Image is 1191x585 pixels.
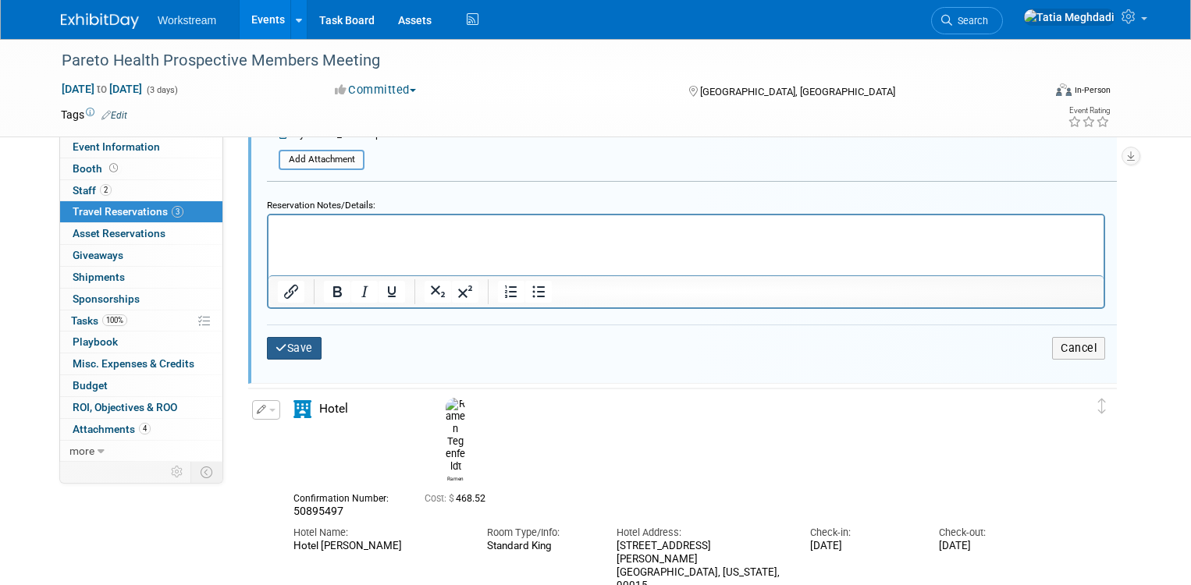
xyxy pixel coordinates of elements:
span: Event Information [73,140,160,153]
div: [DATE] [810,540,915,553]
iframe: Rich Text Area [268,215,1104,275]
a: Travel Reservations3 [60,201,222,222]
a: Edit [101,110,127,121]
a: Playbook [60,331,222,353]
span: 4 [139,423,151,434]
button: Save [267,337,322,360]
a: Misc. Expenses & Credits [60,353,222,374]
div: Check-in: [810,526,915,540]
div: Hotel Name: [293,526,464,540]
button: Cancel [1052,337,1105,360]
span: [DATE] [DATE] [61,82,143,96]
span: ROI, Objectives & ROO [73,401,177,413]
span: 3 [172,206,183,218]
span: Cost: $ [425,493,456,504]
button: Italic [351,281,378,303]
div: [DATE] [939,540,1044,553]
span: Sponsorships [73,292,140,305]
span: Search [952,15,988,27]
button: Insert/edit link [278,281,304,303]
a: Giveaways [60,245,222,266]
div: Hotel Address: [617,526,787,540]
span: (3 days) [145,85,178,95]
button: Numbered list [498,281,524,303]
a: Event Information [60,136,222,158]
span: Budget [73,379,108,392]
div: Ramen Tegenfeldt [446,473,465,482]
span: Misc. Expenses & Credits [73,357,194,370]
div: Pareto Health Prospective Members Meeting [56,47,1021,75]
span: to [94,83,109,95]
span: 468.52 [425,493,492,504]
div: Confirmation Number: [293,488,401,505]
a: Sponsorships [60,289,222,310]
td: Toggle Event Tabs [191,462,223,482]
span: Playbook [73,335,118,348]
span: Staff [73,184,112,197]
img: Ramen Tegenfeldt [446,398,465,473]
span: more [69,445,94,457]
div: Reservation Notes/Details: [267,193,1105,214]
a: Booth [60,158,222,179]
div: Event Format [955,81,1111,105]
span: Asset Reservations [73,227,165,239]
i: Click and drag to move item [1098,399,1106,414]
button: Underline [379,281,405,303]
div: Ramen Tegenfeldt [442,398,469,482]
div: Standard King [487,540,592,552]
span: Attachments [73,423,151,435]
a: Search [931,7,1003,34]
span: Hotel [319,402,348,416]
span: HyattConf_Patrick.pdf [293,128,390,140]
span: Tasks [71,314,127,327]
td: Personalize Event Tab Strip [164,462,191,482]
a: more [60,441,222,462]
td: Tags [61,107,127,122]
span: Shipments [73,271,125,283]
a: Budget [60,375,222,396]
a: Tasks100% [60,310,222,331]
a: Asset Reservations [60,223,222,244]
span: Booth not reserved yet [106,162,121,174]
span: Giveaways [73,249,123,261]
img: Tatia Meghdadi [1023,9,1115,26]
a: Attachments4 [60,419,222,440]
span: Travel Reservations [73,205,183,218]
img: Format-Inperson.png [1056,83,1072,96]
i: Hotel [293,400,311,418]
button: Subscript [425,281,451,303]
a: Shipments [60,267,222,288]
span: Workstream [158,14,216,27]
div: Event Rating [1068,107,1110,115]
a: Staff2 [60,180,222,201]
a: ROI, Objectives & ROO [60,397,222,418]
div: Room Type/Info: [487,526,592,540]
div: Hotel [PERSON_NAME] [293,540,464,553]
button: Bullet list [525,281,552,303]
span: Booth [73,162,121,175]
span: 100% [102,314,127,326]
button: Superscript [452,281,478,303]
button: Bold [324,281,350,303]
div: In-Person [1074,84,1111,96]
div: Check-out: [939,526,1044,540]
img: ExhibitDay [61,13,139,29]
span: [GEOGRAPHIC_DATA], [GEOGRAPHIC_DATA] [700,86,895,97]
span: 2 [100,184,112,196]
button: Committed [329,82,422,98]
span: 50895497 [293,505,343,517]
